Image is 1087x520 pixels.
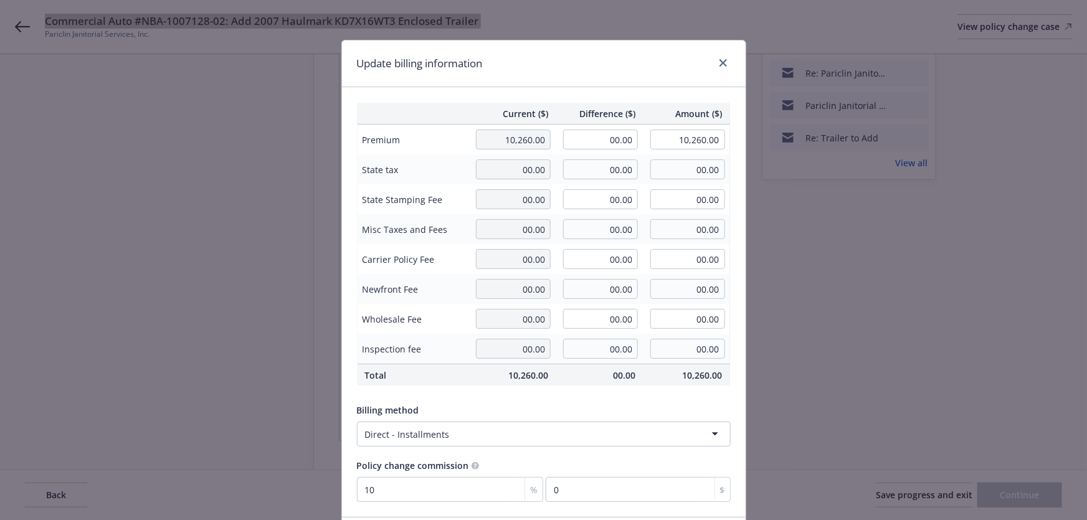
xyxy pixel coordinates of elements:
[363,313,464,326] span: Wholesale Fee
[357,55,483,72] h1: Update billing information
[563,369,635,382] span: 00.00
[716,55,731,70] a: close
[650,107,723,120] span: Amount ($)
[563,107,635,120] span: Difference ($)
[363,193,464,206] span: State Stamping Fee
[476,107,548,120] span: Current ($)
[357,460,469,471] span: Policy change commission
[363,343,464,356] span: Inspection fee
[476,369,548,382] span: 10,260.00
[363,253,464,266] span: Carrier Policy Fee
[720,483,725,496] span: $
[357,404,419,416] span: Billing method
[363,283,464,296] span: Newfront Fee
[363,133,464,146] span: Premium
[650,369,723,382] span: 10,260.00
[365,369,462,382] span: Total
[363,163,464,176] span: State tax
[530,483,538,496] span: %
[363,223,464,236] span: Misc Taxes and Fees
